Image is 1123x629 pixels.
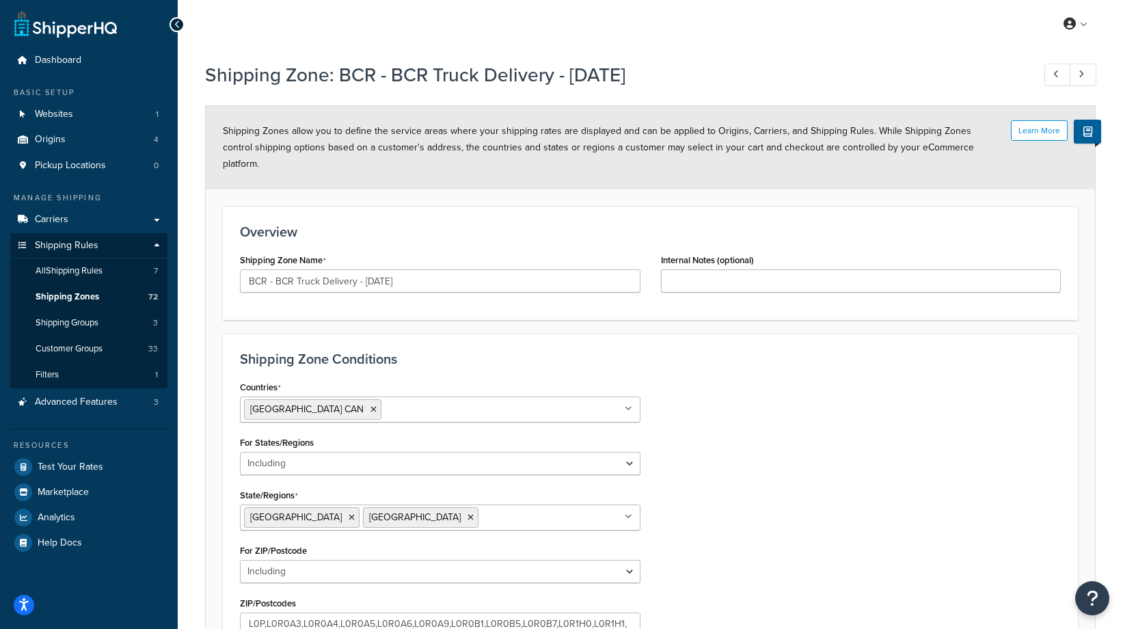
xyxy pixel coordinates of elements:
span: 0 [154,160,159,172]
span: Shipping Rules [35,240,98,252]
span: Help Docs [38,537,82,549]
span: All Shipping Rules [36,265,103,277]
a: AllShipping Rules7 [10,258,167,284]
a: Test Your Rates [10,455,167,479]
span: Carriers [35,214,68,226]
a: Dashboard [10,48,167,73]
li: Shipping Zones [10,284,167,310]
a: Next Record [1070,64,1096,86]
span: 1 [155,369,158,381]
span: [GEOGRAPHIC_DATA] [369,510,461,524]
h3: Overview [240,224,1061,239]
a: Previous Record [1044,64,1071,86]
div: Resources [10,440,167,451]
li: Advanced Features [10,390,167,415]
a: Pickup Locations0 [10,153,167,178]
a: Shipping Zones72 [10,284,167,310]
a: Websites1 [10,102,167,127]
button: Show Help Docs [1074,120,1101,144]
div: Manage Shipping [10,192,167,204]
a: Marketplace [10,480,167,505]
span: Websites [35,109,73,120]
span: 72 [148,291,158,303]
span: Origins [35,134,66,146]
span: [GEOGRAPHIC_DATA] [250,510,342,524]
a: Analytics [10,505,167,530]
span: Pickup Locations [35,160,106,172]
label: For States/Regions [240,438,314,448]
span: Advanced Features [35,397,118,408]
li: Origins [10,127,167,152]
li: Filters [10,362,167,388]
a: Shipping Groups3 [10,310,167,336]
span: Customer Groups [36,343,103,355]
span: 33 [148,343,158,355]
a: Shipping Rules [10,233,167,258]
a: Carriers [10,207,167,232]
label: For ZIP/Postcode [240,546,307,556]
span: Filters [36,369,59,381]
h1: Shipping Zone: BCR - BCR Truck Delivery - [DATE] [205,62,1019,88]
li: Websites [10,102,167,127]
label: State/Regions [240,490,298,501]
span: Marketplace [38,487,89,498]
span: Shipping Groups [36,317,98,329]
label: Shipping Zone Name [240,255,326,266]
span: 7 [154,265,158,277]
span: Shipping Zones allow you to define the service areas where your shipping rates are displayed and ... [223,124,974,171]
a: Filters1 [10,362,167,388]
label: ZIP/Postcodes [240,598,296,608]
span: [GEOGRAPHIC_DATA] CAN [250,402,364,416]
span: Test Your Rates [38,461,103,473]
a: Origins4 [10,127,167,152]
li: Shipping Groups [10,310,167,336]
a: Customer Groups33 [10,336,167,362]
h3: Shipping Zone Conditions [240,351,1061,366]
a: Help Docs [10,531,167,555]
label: Internal Notes (optional) [661,255,754,265]
label: Countries [240,382,281,393]
span: Shipping Zones [36,291,99,303]
button: Open Resource Center [1075,581,1109,615]
div: Basic Setup [10,87,167,98]
li: Pickup Locations [10,153,167,178]
span: 3 [154,397,159,408]
span: Dashboard [35,55,81,66]
span: Analytics [38,512,75,524]
li: Shipping Rules [10,233,167,389]
span: 3 [153,317,158,329]
a: Advanced Features3 [10,390,167,415]
li: Customer Groups [10,336,167,362]
span: 1 [156,109,159,120]
button: Learn More [1011,120,1068,141]
span: 4 [154,134,159,146]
